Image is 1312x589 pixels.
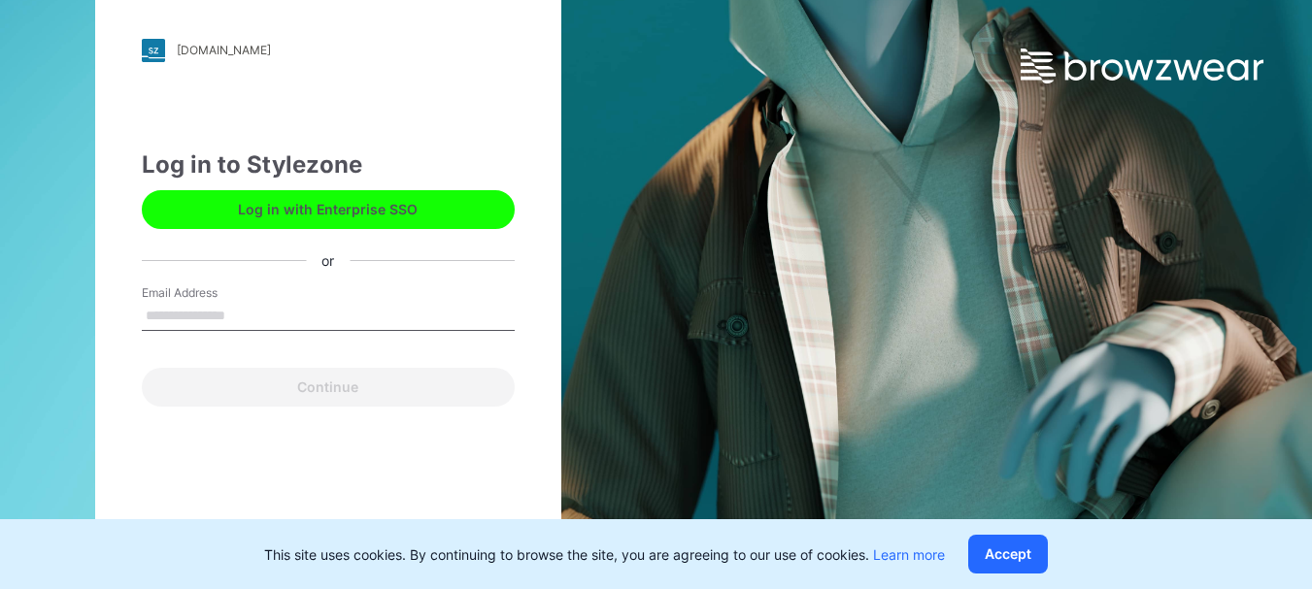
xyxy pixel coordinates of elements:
[142,39,165,62] img: stylezone-logo.562084cfcfab977791bfbf7441f1a819.svg
[142,284,278,302] label: Email Address
[177,43,271,57] div: [DOMAIN_NAME]
[142,147,515,182] div: Log in to Stylezone
[306,250,350,271] div: or
[142,190,515,229] button: Log in with Enterprise SSO
[1021,49,1263,83] img: browzwear-logo.e42bd6dac1945053ebaf764b6aa21510.svg
[968,535,1048,573] button: Accept
[142,39,515,62] a: [DOMAIN_NAME]
[873,546,945,563] a: Learn more
[264,544,945,565] p: This site uses cookies. By continuing to browse the site, you are agreeing to our use of cookies.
